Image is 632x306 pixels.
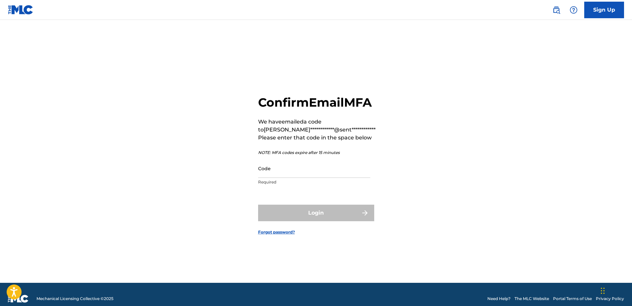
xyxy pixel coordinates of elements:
[258,179,370,185] p: Required
[36,296,113,302] span: Mechanical Licensing Collective © 2025
[8,5,34,15] img: MLC Logo
[258,134,376,142] p: Please enter that code in the space below
[570,6,578,14] img: help
[8,295,29,303] img: logo
[552,6,560,14] img: search
[596,296,624,302] a: Privacy Policy
[599,274,632,306] iframe: Chat Widget
[553,296,592,302] a: Portal Terms of Use
[258,150,376,156] p: NOTE: MFA codes expire after 15 minutes
[258,229,295,235] a: Forgot password?
[567,3,580,17] div: Help
[487,296,511,302] a: Need Help?
[601,281,605,301] div: Drag
[515,296,549,302] a: The MLC Website
[550,3,563,17] a: Public Search
[258,95,376,110] h2: Confirm Email MFA
[584,2,624,18] a: Sign Up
